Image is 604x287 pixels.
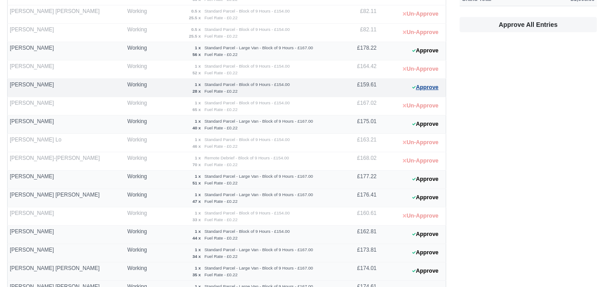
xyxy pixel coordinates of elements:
td: Working [125,262,155,281]
td: [PERSON_NAME] [8,24,125,42]
small: Standard Parcel - Large Van - Block of 9 Hours - £167.00 [204,247,313,252]
strong: 0.5 x [191,27,201,32]
td: £168.02 [336,152,379,171]
button: Un-Approve [398,8,443,21]
small: Fuel Rate - £0.22 [204,162,237,167]
small: Fuel Rate - £0.22 [204,70,237,75]
button: Un-Approve [398,63,443,76]
small: Fuel Rate - £0.22 [204,34,237,39]
strong: 52 x [192,70,201,75]
small: Fuel Rate - £0.22 [204,107,237,112]
strong: 0.5 x [191,9,201,13]
td: £178.22 [336,42,379,60]
strong: 1 x [195,247,201,252]
strong: 25.5 x [189,34,201,39]
td: [PERSON_NAME] [8,97,125,116]
td: £159.61 [336,79,379,97]
td: [PERSON_NAME]-[PERSON_NAME] [8,152,125,171]
small: Fuel Rate - £0.22 [204,125,237,130]
td: Working [125,207,155,226]
td: Working [125,79,155,97]
td: Working [125,116,155,134]
small: Standard Parcel - Large Van - Block of 9 Hours - £167.00 [204,174,313,179]
button: Un-Approve [398,210,443,223]
small: Fuel Rate - £0.22 [204,272,237,277]
strong: 1 x [195,266,201,270]
td: £167.02 [336,97,379,116]
td: £163.21 [336,134,379,152]
div: Chat Widget [559,244,604,287]
small: Fuel Rate - £0.22 [204,180,237,185]
strong: 56 x [192,52,201,57]
strong: 65 x [192,107,201,112]
small: Standard Parcel - Large Van - Block of 9 Hours - £167.00 [204,45,313,50]
strong: 70 x [192,162,201,167]
td: [PERSON_NAME] [8,79,125,97]
td: [PERSON_NAME] [8,171,125,189]
strong: 44 x [192,236,201,240]
button: Approve All Entries [460,17,597,32]
td: [PERSON_NAME] Lo [8,134,125,152]
td: £82.11 [336,5,379,24]
small: Standard Parcel - Block of 9 Hours - £154.00 [204,229,290,234]
td: [PERSON_NAME] [PERSON_NAME] [8,189,125,207]
small: Standard Parcel - Block of 9 Hours - £154.00 [204,64,290,69]
button: Approve [407,246,443,259]
td: £82.11 [336,24,379,42]
strong: 51 x [192,180,201,185]
strong: 1 x [195,137,201,142]
small: Fuel Rate - £0.22 [204,217,237,222]
small: Fuel Rate - £0.22 [204,199,237,204]
small: Standard Parcel - Block of 9 Hours - £154.00 [204,137,290,142]
strong: 40 x [192,125,201,130]
td: [PERSON_NAME] [PERSON_NAME] [8,5,125,24]
button: Un-Approve [398,99,443,112]
small: Standard Parcel - Block of 9 Hours - £154.00 [204,82,290,87]
td: £177.22 [336,171,379,189]
button: Approve [407,191,443,204]
button: Un-Approve [398,136,443,149]
td: Working [125,97,155,116]
td: Working [125,189,155,207]
td: [PERSON_NAME] [8,244,125,262]
td: £174.01 [336,262,379,281]
strong: 34 x [192,254,201,259]
td: Working [125,152,155,171]
button: Approve [407,81,443,94]
td: Working [125,134,155,152]
strong: 47 x [192,199,201,204]
small: Standard Parcel - Block of 9 Hours - £154.00 [204,100,290,105]
strong: 1 x [195,155,201,160]
button: Approve [407,44,443,57]
small: Standard Parcel - Large Van - Block of 9 Hours - £167.00 [204,192,313,197]
td: [PERSON_NAME] [8,207,125,226]
small: Standard Parcel - Large Van - Block of 9 Hours - £167.00 [204,266,313,270]
td: £175.01 [336,116,379,134]
td: Working [125,171,155,189]
td: Working [125,5,155,24]
td: £164.42 [336,60,379,79]
button: Un-Approve [398,154,443,167]
button: Approve [407,173,443,186]
strong: 46 x [192,144,201,149]
button: Approve [407,265,443,278]
small: Standard Parcel - Block of 9 Hours - £154.00 [204,210,290,215]
small: Fuel Rate - £0.22 [204,144,237,149]
small: Fuel Rate - £0.22 [204,236,237,240]
strong: 1 x [195,229,201,234]
td: [PERSON_NAME] [8,226,125,244]
strong: 1 x [195,100,201,105]
td: [PERSON_NAME] [8,60,125,79]
td: Working [125,226,155,244]
td: £162.81 [336,226,379,244]
small: Standard Parcel - Block of 9 Hours - £154.00 [204,27,290,32]
td: £173.81 [336,244,379,262]
strong: 1 x [195,192,201,197]
strong: 1 x [195,210,201,215]
strong: 1 x [195,119,201,124]
button: Approve [407,118,443,131]
strong: 1 x [195,82,201,87]
button: Un-Approve [398,26,443,39]
strong: 35 x [192,272,201,277]
strong: 28 x [192,89,201,94]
